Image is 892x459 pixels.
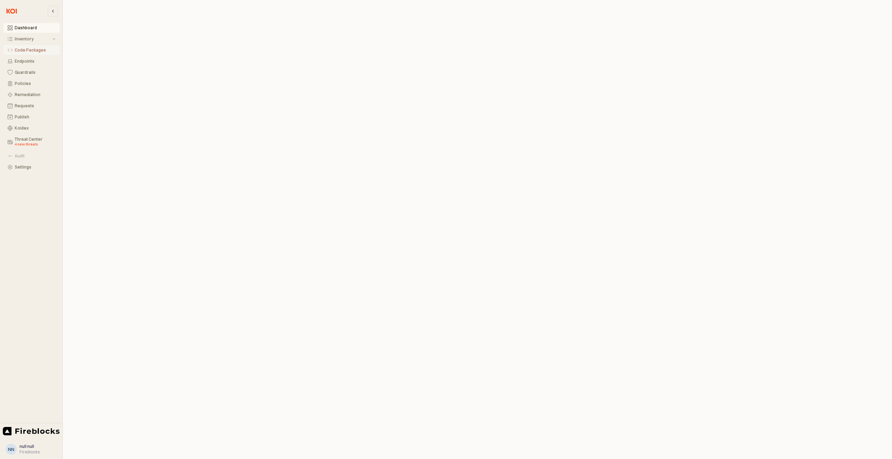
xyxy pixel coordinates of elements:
div: 4 new threats [15,142,55,147]
div: Remediation [15,92,55,97]
button: Dashboard [3,23,60,33]
button: Code Packages [3,45,60,55]
div: Policies [15,81,55,86]
button: Settings [3,162,60,172]
div: Guardrails [15,70,55,75]
button: nn [6,444,17,455]
button: Audit [3,151,60,161]
div: Audit [15,154,55,158]
div: nn [8,446,14,453]
div: Code Packages [15,48,55,53]
div: Requests [15,103,55,108]
div: Dashboard [15,25,55,30]
div: Fireblocks [20,449,40,455]
button: Inventory [3,34,60,44]
button: Threat Center [3,134,60,150]
div: Endpoints [15,59,55,64]
div: Koidex [15,126,55,131]
button: Koidex [3,123,60,133]
span: null null [20,444,34,449]
div: Settings [15,165,55,170]
button: Guardrails [3,68,60,77]
div: Threat Center [15,137,55,147]
button: Policies [3,79,60,88]
button: Endpoints [3,56,60,66]
div: Inventory [15,37,51,41]
button: Requests [3,101,60,111]
button: Remediation [3,90,60,100]
button: Publish [3,112,60,122]
div: Publish [15,115,55,119]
